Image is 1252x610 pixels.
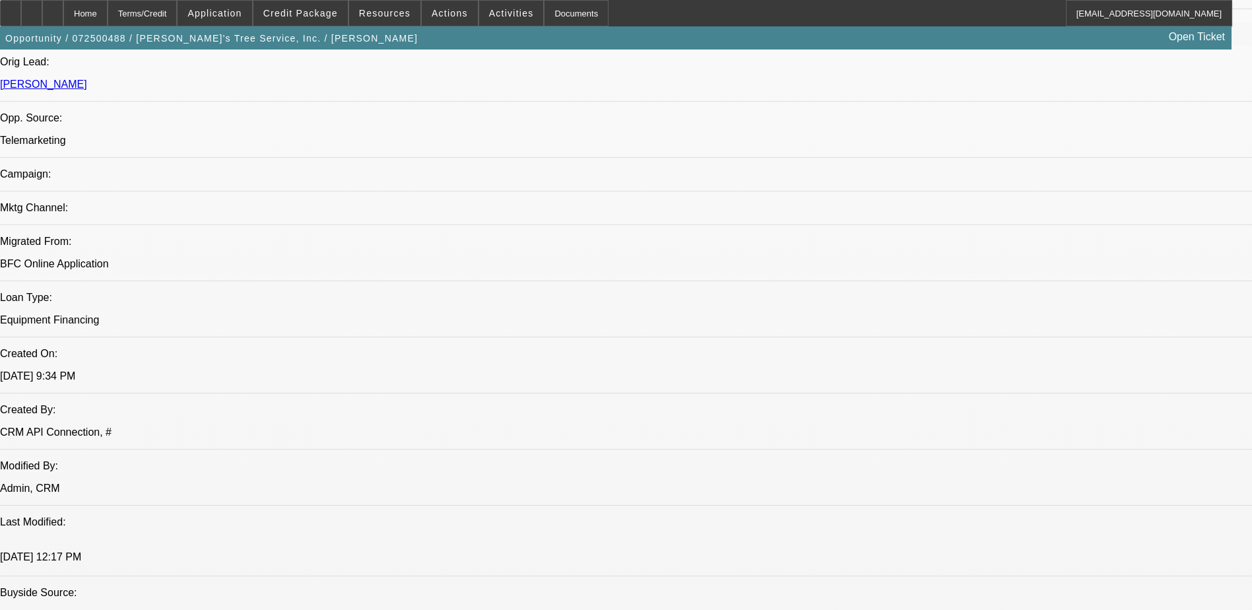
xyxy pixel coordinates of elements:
[1164,26,1230,48] a: Open Ticket
[349,1,420,26] button: Resources
[422,1,478,26] button: Actions
[489,8,534,18] span: Activities
[253,1,348,26] button: Credit Package
[263,8,338,18] span: Credit Package
[187,8,242,18] span: Application
[178,1,251,26] button: Application
[479,1,544,26] button: Activities
[5,33,418,44] span: Opportunity / 072500488 / [PERSON_NAME]'s Tree Service, Inc. / [PERSON_NAME]
[359,8,411,18] span: Resources
[432,8,468,18] span: Actions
